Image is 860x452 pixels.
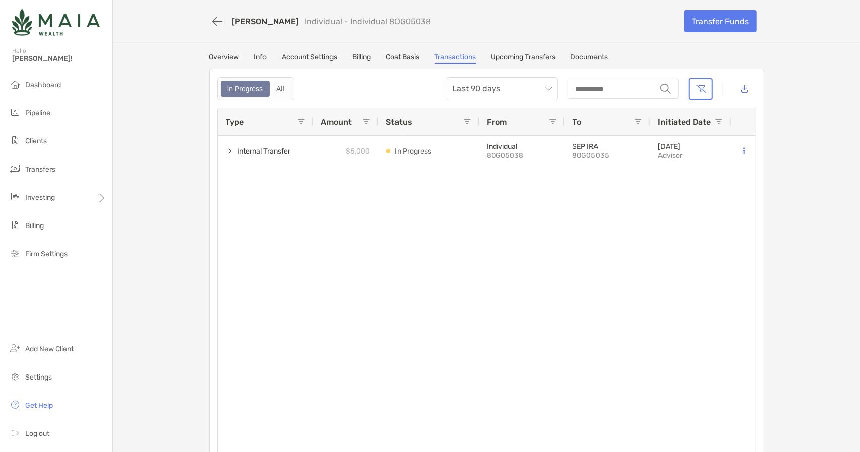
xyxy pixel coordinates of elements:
span: Investing [25,193,55,202]
a: Documents [571,53,608,64]
a: Upcoming Transfers [491,53,556,64]
a: Overview [209,53,239,64]
a: Billing [353,53,371,64]
span: To [573,117,582,127]
img: clients icon [9,134,21,146]
img: Zoe Logo [12,4,100,40]
img: get-help icon [9,399,21,411]
img: settings icon [9,370,21,383]
div: All [271,82,290,96]
span: Initiated Date [658,117,711,127]
span: Log out [25,429,49,438]
img: transfers icon [9,163,21,175]
p: SEP IRA [573,142,642,151]
span: Get Help [25,401,53,410]
span: Last 90 days [453,78,552,100]
span: Pipeline [25,109,50,117]
img: dashboard icon [9,78,21,90]
a: Info [254,53,267,64]
a: [PERSON_NAME] [232,17,299,26]
p: $5,000 [346,145,370,158]
img: billing icon [9,219,21,231]
img: logout icon [9,427,21,439]
p: 8OG05035 [573,151,642,160]
a: Transactions [435,53,476,64]
div: segmented control [217,77,294,100]
span: From [487,117,507,127]
span: Billing [25,221,44,230]
span: Status [386,117,413,127]
span: Settings [25,373,52,382]
p: Individual [487,142,557,151]
p: advisor [658,151,683,160]
a: Account Settings [282,53,338,64]
p: Individual - Individual 8OG05038 [305,17,431,26]
span: Firm Settings [25,250,68,258]
img: pipeline icon [9,106,21,118]
img: input icon [660,84,671,94]
img: add_new_client icon [9,342,21,354]
a: Cost Basis [386,53,420,64]
span: Type [226,117,244,127]
div: In Progress [222,82,269,96]
img: investing icon [9,191,21,203]
span: Dashboard [25,81,61,89]
span: Clients [25,137,47,145]
span: Add New Client [25,345,74,353]
p: 8OG05038 [487,151,557,160]
span: [PERSON_NAME]! [12,54,106,63]
p: In Progress [395,145,432,158]
a: Transfer Funds [684,10,757,32]
img: firm-settings icon [9,247,21,259]
span: Amount [321,117,352,127]
span: Transfers [25,165,55,174]
button: Clear filters [689,78,713,100]
span: Internal Transfer [238,143,291,160]
p: [DATE] [658,142,683,151]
